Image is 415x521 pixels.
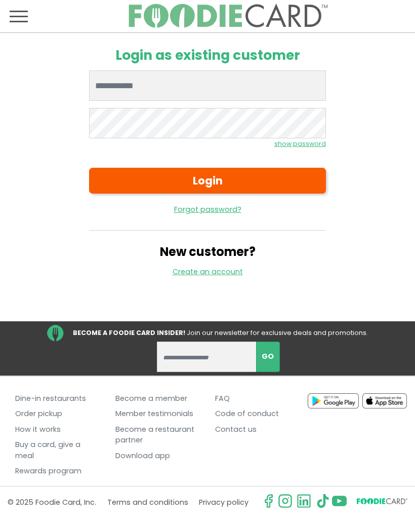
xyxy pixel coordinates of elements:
[215,422,300,437] a: Contact us
[115,391,200,406] a: Become a member
[187,328,368,337] span: Join our newsletter for exclusive deals and promotions.
[256,342,280,372] button: subscribe
[8,494,96,511] p: © 2025 Foodie Card, Inc.
[115,422,200,448] a: Become a restaurant partner
[115,448,200,463] a: Download app
[199,494,248,511] a: Privacy policy
[332,494,347,508] img: youtube.svg
[215,406,300,422] a: Code of conduct
[357,498,407,508] svg: FoodieCard
[173,267,243,277] a: Create an account
[215,391,300,406] a: FAQ
[274,139,326,148] small: show password
[15,437,100,464] a: Buy a card, give a meal
[89,245,325,259] h2: New customer?
[15,463,100,478] a: Rewards program
[89,168,325,194] button: Login
[115,406,200,422] a: Member testimonials
[15,391,100,406] a: Dine-in restaurants
[15,406,100,422] a: Order pickup
[316,494,330,508] img: tiktok.svg
[128,4,328,28] img: FoodieCard; Eat, Drink, Save, Donate
[261,494,276,508] svg: check us out on facebook
[89,47,325,63] h1: Login as existing customer
[157,342,257,372] input: enter email address
[89,204,325,215] a: Forgot password?
[73,328,185,337] strong: BECOME A FOODIE CARD INSIDER!
[297,494,311,508] img: linkedin.svg
[15,422,100,437] a: How it works
[107,494,188,511] a: Terms and conditions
